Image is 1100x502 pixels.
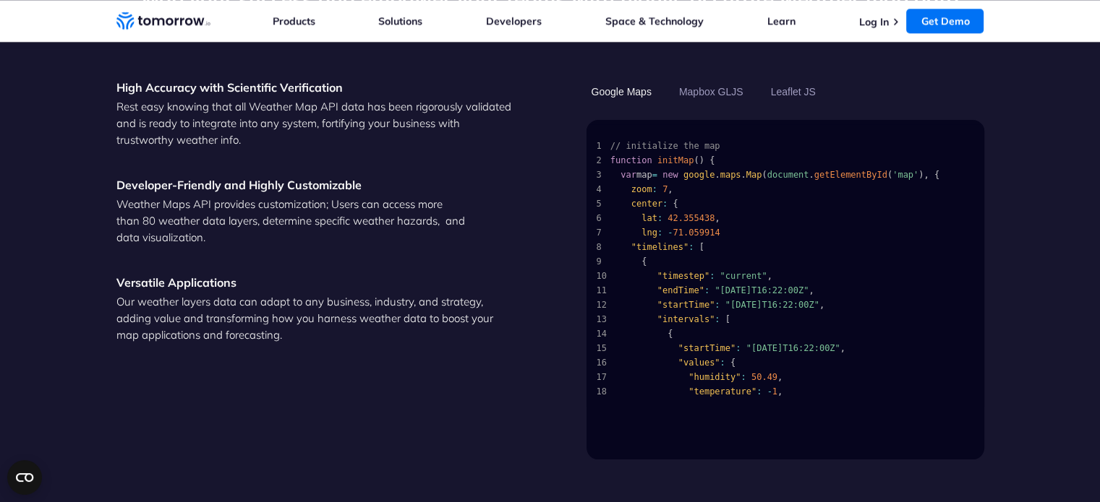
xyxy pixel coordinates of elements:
span: zoom [631,182,652,196]
a: Products [273,14,315,27]
a: Get Demo [906,9,984,33]
span: "[DATE]T16:22:00Z" [715,283,809,298]
span: : [688,240,694,254]
span: center [631,196,662,211]
span: 12 [597,298,615,312]
span: : [715,312,720,326]
span: 42.355438 [668,211,715,225]
span: 7 [597,225,610,240]
span: : [741,370,746,384]
span: { [709,153,715,168]
span: { [730,355,736,370]
span: 7 [662,182,668,196]
span: 5 [597,196,610,211]
span: map [636,168,652,182]
span: . [809,168,814,182]
span: : [720,355,725,370]
span: : [652,182,657,196]
span: { [673,196,678,211]
button: Google Maps [587,79,657,104]
span: , [715,211,720,225]
span: 15 [597,341,615,355]
span: - [668,225,673,240]
span: : [704,283,709,298]
button: Open CMP widget [7,460,42,495]
span: Map [746,168,762,182]
p: Rest easy knowing that all Weather Map API data has been rigorously validated and is ready to int... [116,98,514,148]
span: getElementById [814,168,887,182]
a: Home link [116,10,210,32]
span: 2 [597,153,610,168]
span: , [767,269,772,283]
button: Leaflet JS [766,79,821,104]
span: { [641,254,647,269]
span: 16 [597,355,615,370]
a: Solutions [378,14,422,27]
span: , [777,384,783,399]
span: ) [699,153,704,168]
span: "startTime" [657,298,715,312]
span: , [809,283,814,298]
span: 1 [597,139,610,153]
span: lat [641,211,657,225]
span: "endTime" [657,283,704,298]
span: : [709,269,715,283]
span: lng [641,225,657,240]
span: ( [762,168,767,182]
span: 6 [597,211,610,225]
span: 3 [597,168,610,182]
span: , [840,341,845,355]
span: var [621,168,636,182]
span: . [741,168,746,182]
span: "humidity" [688,370,741,384]
p: Weather Maps API provides customization; Users can access more than 80 weather data layers, deter... [116,196,514,246]
span: function [610,153,652,168]
span: 11 [597,283,615,298]
span: 50.49 [751,370,777,384]
span: "[DATE]T16:22:00Z" [746,341,840,355]
span: 18 [597,384,615,399]
span: "temperature" [688,384,756,399]
span: maps [720,168,741,182]
span: document [767,168,809,182]
span: . [715,168,720,182]
span: "[DATE]T16:22:00Z" [725,298,819,312]
span: - [767,384,772,399]
span: "current" [720,269,767,283]
span: new [662,168,678,182]
span: ( [694,153,699,168]
p: Our weather layers data can adapt to any business, industry, and strategy, adding value and trans... [116,293,514,343]
span: : [657,225,662,240]
strong: High Accuracy with Scientific Verification [116,80,343,95]
span: "startTime" [678,341,736,355]
button: Mapbox GLJS [674,79,749,104]
span: : [756,384,762,399]
span: , [819,298,824,312]
span: "intervals" [657,312,715,326]
span: : [657,211,662,225]
span: ( [887,168,892,182]
span: , [924,168,929,182]
strong: Developer-Friendly and Highly Customizable [116,178,362,192]
span: google [683,168,715,182]
span: 'map' [892,168,918,182]
span: 4 [597,182,610,196]
a: Log In [858,15,888,28]
span: : [736,341,741,355]
a: Space & Technology [605,14,704,27]
span: "timelines" [631,240,688,254]
span: , [668,182,673,196]
span: { [934,168,939,182]
span: "timestep" [657,269,709,283]
span: 71.059914 [673,225,720,240]
span: 14 [597,326,615,341]
span: [ [699,240,704,254]
span: // initialize the map [610,139,720,153]
span: 10 [597,269,615,283]
span: 8 [597,240,610,254]
span: : [715,298,720,312]
span: { [668,326,673,341]
span: [ [725,312,730,326]
strong: Versatile Applications [116,275,236,290]
span: = [652,168,657,182]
